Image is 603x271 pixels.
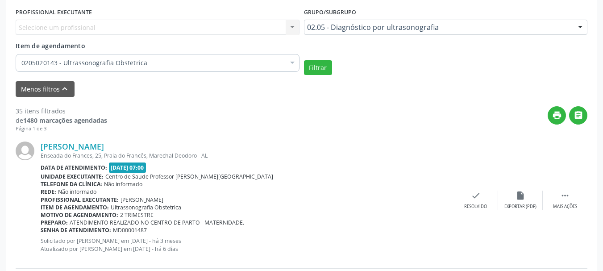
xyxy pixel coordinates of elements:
[304,60,332,75] button: Filtrar
[58,188,96,196] span: Não informado
[16,116,107,125] div: de
[60,84,70,94] i: keyboard_arrow_up
[41,219,68,226] b: Preparo:
[548,106,566,125] button: print
[41,152,453,159] div: Enseada do Frances, 25, Praia do Francês, Marechal Deodoro - AL
[16,42,85,50] span: Item de agendamento
[504,204,536,210] div: Exportar (PDF)
[113,226,147,234] span: MD00001487
[121,196,163,204] span: [PERSON_NAME]
[307,23,570,32] span: 02.05 - Diagnóstico por ultrasonografia
[104,180,142,188] span: Não informado
[41,211,118,219] b: Motivo de agendamento:
[16,142,34,160] img: img
[70,219,244,226] span: ATENDIMENTO REALIZADO NO CENTRO DE PARTO - MATERNIDADE.
[105,173,273,180] span: Centro de Saude Professor [PERSON_NAME][GEOGRAPHIC_DATA]
[16,106,107,116] div: 35 itens filtrados
[41,226,111,234] b: Senha de atendimento:
[41,173,104,180] b: Unidade executante:
[516,191,525,200] i: insert_drive_file
[552,110,562,120] i: print
[21,58,285,67] span: 0205020143 - Ultrassonografia Obstetrica
[41,204,109,211] b: Item de agendamento:
[16,125,107,133] div: Página 1 de 3
[109,163,146,173] span: [DATE] 07:00
[41,196,119,204] b: Profissional executante:
[41,164,107,171] b: Data de atendimento:
[23,116,107,125] strong: 1480 marcações agendadas
[16,6,92,20] label: PROFISSIONAL EXECUTANTE
[464,204,487,210] div: Resolvido
[111,204,181,211] span: Ultrassonografia Obstetrica
[41,188,56,196] b: Rede:
[120,211,154,219] span: 2 TRIMESTRE
[569,106,587,125] button: 
[471,191,481,200] i: check
[304,6,356,20] label: Grupo/Subgrupo
[41,142,104,151] a: [PERSON_NAME]
[41,237,453,252] p: Solicitado por [PERSON_NAME] em [DATE] - há 3 meses Atualizado por [PERSON_NAME] em [DATE] - há 6...
[16,81,75,97] button: Menos filtroskeyboard_arrow_up
[560,191,570,200] i: 
[574,110,583,120] i: 
[553,204,577,210] div: Mais ações
[41,180,102,188] b: Telefone da clínica:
